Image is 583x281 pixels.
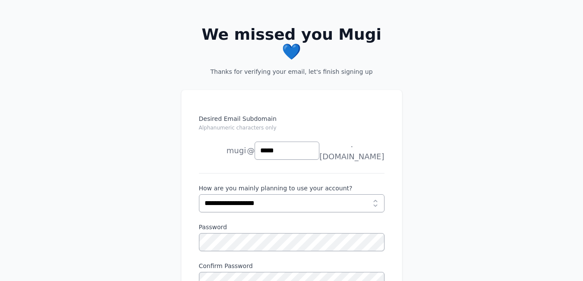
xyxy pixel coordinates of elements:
h2: We missed you Mugi 💙 [195,26,388,60]
label: How are you mainly planning to use your account? [199,184,384,193]
label: Password [199,223,384,231]
p: Thanks for verifying your email, let's finish signing up [195,67,388,76]
small: Alphanumeric characters only [199,125,277,131]
label: Desired Email Subdomain [199,114,384,137]
span: .[DOMAIN_NAME] [319,139,384,163]
li: mugi [199,142,246,159]
span: @ [247,145,255,157]
label: Confirm Password [199,262,384,270]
